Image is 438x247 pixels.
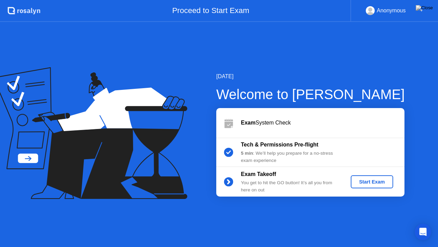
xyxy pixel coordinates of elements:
[241,150,339,164] div: : We’ll help you prepare for a no-stress exam experience
[241,142,318,148] b: Tech & Permissions Pre-flight
[241,179,339,193] div: You get to hit the GO button! It’s all you from here on out
[216,72,405,81] div: [DATE]
[241,119,404,127] div: System Check
[241,171,276,177] b: Exam Takeoff
[351,175,393,188] button: Start Exam
[353,179,390,185] div: Start Exam
[216,84,405,105] div: Welcome to [PERSON_NAME]
[241,151,253,156] b: 5 min
[241,120,256,126] b: Exam
[377,6,406,15] div: Anonymous
[416,5,433,11] img: Close
[415,224,431,240] div: Open Intercom Messenger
